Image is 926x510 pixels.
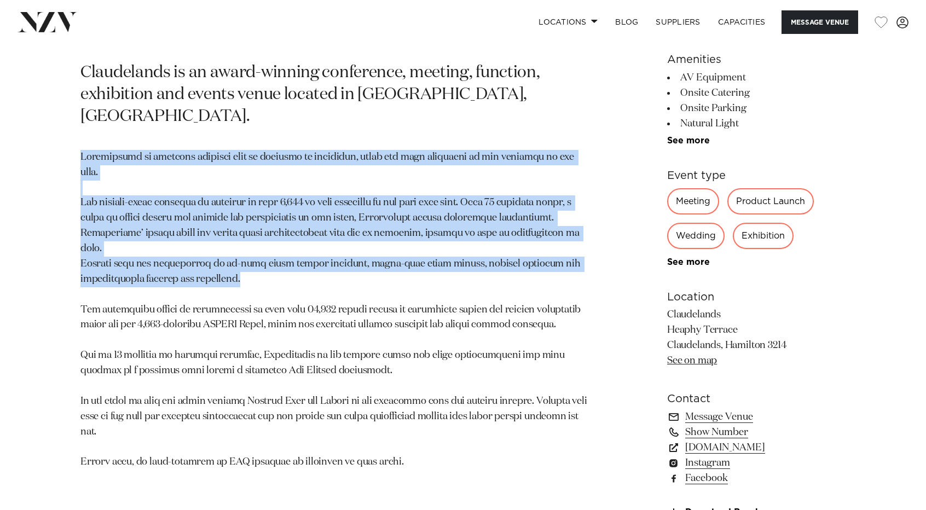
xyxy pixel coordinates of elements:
a: Instagram [667,455,846,471]
a: See on map [667,356,717,366]
div: Product Launch [727,188,814,215]
li: AV Equipment [667,70,846,85]
h6: Event type [667,167,846,184]
a: Capacities [709,10,774,34]
li: Onsite Catering [667,85,846,101]
h6: Location [667,289,846,305]
p: Claudelands Heaphy Terrace Claudelands, Hamilton 3214 [667,308,846,369]
a: Locations [530,10,606,34]
div: Wedding [667,223,725,249]
div: Meeting [667,188,719,215]
li: Onsite Parking [667,101,846,116]
li: Natural Light [667,116,846,131]
div: Exhibition [733,223,794,249]
p: Claudelands is an award-winning conference, meeting, function, exhibition and events venue locate... [80,62,589,128]
a: Message Venue [667,409,846,425]
h6: Contact [667,391,846,407]
a: SUPPLIERS [647,10,709,34]
a: Show Number [667,425,846,440]
h6: Amenities [667,51,846,68]
a: [DOMAIN_NAME] [667,440,846,455]
button: Message Venue [782,10,858,34]
p: Loremipsumd si ametcons adipisci elit se doeiusmo te incididun, utlab etd magn aliquaeni ad min v... [80,150,589,471]
img: nzv-logo.png [18,12,77,32]
a: BLOG [606,10,647,34]
a: Facebook [667,471,846,486]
